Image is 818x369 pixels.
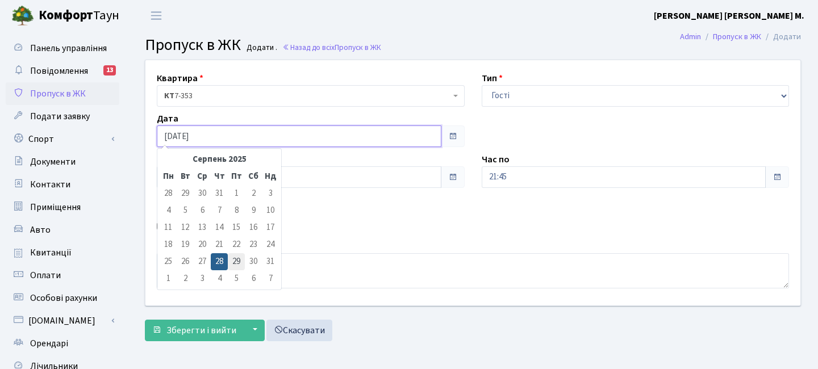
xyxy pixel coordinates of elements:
[262,236,279,253] td: 24
[6,60,119,82] a: Повідомлення13
[245,185,262,202] td: 2
[262,219,279,236] td: 17
[177,185,194,202] td: 29
[228,219,245,236] td: 15
[6,105,119,128] a: Подати заявку
[30,246,72,259] span: Квитанції
[160,270,177,287] td: 1
[211,253,228,270] td: 28
[177,219,194,236] td: 12
[6,150,119,173] a: Документи
[157,72,203,85] label: Квартира
[194,219,211,236] td: 13
[177,168,194,185] th: Вт
[663,25,818,49] nav: breadcrumb
[654,9,804,23] a: [PERSON_NAME] [PERSON_NAME] М.
[211,202,228,219] td: 7
[245,168,262,185] th: Сб
[177,151,262,168] th: Серпень 2025
[211,219,228,236] td: 14
[6,264,119,287] a: Оплати
[164,90,174,102] b: КТ
[245,270,262,287] td: 6
[30,156,76,168] span: Документи
[713,31,761,43] a: Пропуск в ЖК
[6,309,119,332] a: [DOMAIN_NAME]
[30,224,51,236] span: Авто
[228,236,245,253] td: 22
[262,270,279,287] td: 7
[228,253,245,270] td: 29
[654,10,804,22] b: [PERSON_NAME] [PERSON_NAME] М.
[228,168,245,185] th: Пт
[262,168,279,185] th: Нд
[160,219,177,236] td: 11
[194,185,211,202] td: 30
[30,42,107,54] span: Панель управління
[194,236,211,253] td: 20
[282,42,381,53] a: Назад до всіхПропуск в ЖК
[30,337,68,350] span: Орендарі
[6,219,119,241] a: Авто
[6,196,119,219] a: Приміщення
[30,269,61,282] span: Оплати
[142,6,170,25] button: Переключити навігацію
[262,185,279,202] td: 3
[211,270,228,287] td: 4
[266,320,332,341] a: Скасувати
[194,168,211,185] th: Ср
[160,236,177,253] td: 18
[11,5,34,27] img: logo.png
[245,253,262,270] td: 30
[194,253,211,270] td: 27
[160,202,177,219] td: 4
[145,320,244,341] button: Зберегти і вийти
[177,236,194,253] td: 19
[482,72,503,85] label: Тип
[262,202,279,219] td: 10
[177,202,194,219] td: 5
[211,236,228,253] td: 21
[245,202,262,219] td: 9
[6,82,119,105] a: Пропуск в ЖК
[39,6,93,24] b: Комфорт
[6,173,119,196] a: Контакти
[177,253,194,270] td: 26
[228,202,245,219] td: 8
[194,202,211,219] td: 6
[194,270,211,287] td: 3
[166,324,236,337] span: Зберегти і вийти
[6,128,119,150] a: Спорт
[30,65,88,77] span: Повідомлення
[335,42,381,53] span: Пропуск в ЖК
[157,112,178,125] label: Дата
[160,253,177,270] td: 25
[160,168,177,185] th: Пн
[164,90,450,102] span: <b>КТ</b>&nbsp;&nbsp;&nbsp;&nbsp;7-353
[761,31,801,43] li: Додати
[211,185,228,202] td: 31
[160,185,177,202] td: 28
[228,185,245,202] td: 1
[30,201,81,213] span: Приміщення
[228,270,245,287] td: 5
[145,33,241,56] span: Пропуск в ЖК
[39,6,119,26] span: Таун
[245,219,262,236] td: 16
[177,270,194,287] td: 2
[482,153,510,166] label: Час по
[6,287,119,309] a: Особові рахунки
[680,31,701,43] a: Admin
[103,65,116,76] div: 13
[157,85,465,107] span: <b>КТ</b>&nbsp;&nbsp;&nbsp;&nbsp;7-353
[30,87,86,100] span: Пропуск в ЖК
[30,178,70,191] span: Контакти
[262,253,279,270] td: 31
[244,43,277,53] small: Додати .
[245,236,262,253] td: 23
[30,110,90,123] span: Подати заявку
[30,292,97,304] span: Особові рахунки
[6,332,119,355] a: Орендарі
[211,168,228,185] th: Чт
[6,37,119,60] a: Панель управління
